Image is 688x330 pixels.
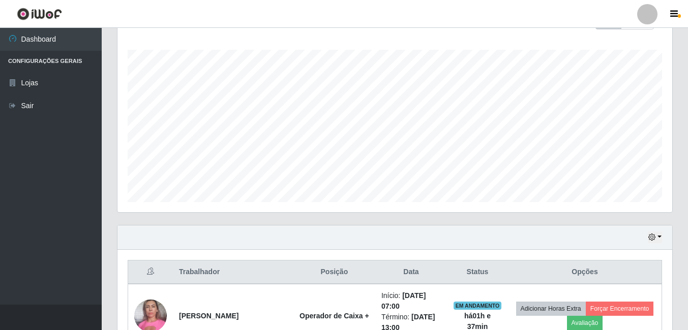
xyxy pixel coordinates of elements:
[516,302,586,316] button: Adicionar Horas Extra
[586,302,654,316] button: Forçar Encerramento
[17,8,62,20] img: CoreUI Logo
[173,260,293,284] th: Trabalhador
[508,260,662,284] th: Opções
[381,290,441,312] li: Início:
[300,312,369,320] strong: Operador de Caixa +
[293,260,375,284] th: Posição
[375,260,447,284] th: Data
[179,312,238,320] strong: [PERSON_NAME]
[454,302,502,310] span: EM ANDAMENTO
[567,316,603,330] button: Avaliação
[381,291,426,310] time: [DATE] 07:00
[447,260,508,284] th: Status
